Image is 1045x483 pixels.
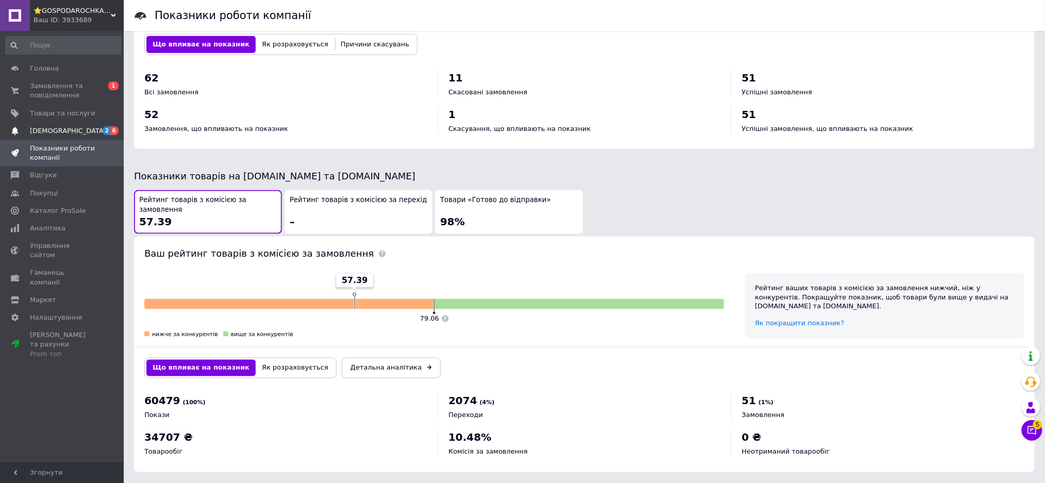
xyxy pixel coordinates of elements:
span: Успішні замовлення, що впливають на показник [742,125,914,132]
button: Що впливає на показник [146,360,256,376]
span: вище за конкурентів [231,331,293,338]
span: Товарообіг [144,448,183,456]
span: 6 [110,126,119,135]
span: Аналітика [30,224,65,233]
button: Рейтинг товарів з комісією за перехід– [285,190,433,234]
span: Покупці [30,189,58,198]
div: Рейтинг ваших товарів з комісією за замовлення нижчий, ніж у конкурентів. Покращуйте показник, що... [755,284,1014,312]
span: 10.48% [449,431,491,444]
span: Замовлення [742,411,785,419]
span: 5 [1033,420,1042,429]
span: 1 [449,108,456,121]
a: Як покращити показник? [755,320,844,327]
span: Товари «Готово до відправки» [440,195,551,205]
span: Успішні замовлення [742,88,812,96]
span: Рейтинг товарів з комісією за перехід [290,195,427,205]
span: Маркет [30,295,56,305]
span: ⭐️GOSPODAROCHKA⭐️ [34,6,111,15]
button: Як розраховується [256,360,335,376]
span: 57.39 [342,275,368,286]
span: 52 [144,108,159,121]
button: Як розраховується [256,36,335,53]
input: Пошук [5,36,121,55]
span: 34707 ₴ [144,431,193,444]
span: (1%) [759,399,774,406]
button: Що впливає на показник [146,36,256,53]
span: Гаманець компанії [30,268,95,287]
span: 57.39 [139,215,172,228]
span: Покази [144,411,170,419]
span: 98% [440,215,465,228]
span: Неотриманий товарообіг [742,448,830,456]
span: 51 [742,108,756,121]
span: Всі замовлення [144,88,198,96]
span: нижче за конкурентів [152,331,218,338]
span: 51 [742,72,756,84]
span: 2 [103,126,111,135]
span: 60479 [144,395,180,407]
span: Показники товарів на [DOMAIN_NAME] та [DOMAIN_NAME] [134,171,416,181]
span: 79.06 [420,315,439,323]
span: – [290,215,295,228]
span: Переходи [449,411,483,419]
span: 51 [742,395,756,407]
span: Показники роботи компанії [30,144,95,162]
span: 2074 [449,395,477,407]
span: 62 [144,72,159,84]
span: Товари та послуги [30,109,95,118]
button: Рейтинг товарів з комісією за замовлення57.39 [134,190,282,234]
span: Головна [30,64,59,73]
span: Комісія за замовлення [449,448,528,456]
span: 11 [449,72,463,84]
h1: Показники роботи компанії [155,9,311,22]
span: Замовлення, що впливають на показник [144,125,288,132]
span: Скасування, що впливають на показник [449,125,591,132]
span: Скасовані замовлення [449,88,527,96]
span: Управління сайтом [30,241,95,260]
span: [PERSON_NAME] та рахунки [30,330,95,359]
button: Товари «Готово до відправки»98% [435,190,583,234]
span: Відгуки [30,171,57,180]
div: Ваш ID: 3933689 [34,15,124,25]
span: Каталог ProSale [30,206,86,215]
span: Замовлення та повідомлення [30,81,95,100]
span: Ваш рейтинг товарів з комісією за замовлення [144,248,374,259]
span: Рейтинг товарів з комісією за замовлення [139,195,277,214]
span: (4%) [480,399,495,406]
span: 1 [108,81,119,90]
span: Налаштування [30,313,82,322]
a: Детальна аналітика [342,358,441,378]
span: [DEMOGRAPHIC_DATA] [30,126,106,136]
button: Чат з покупцем5 [1022,420,1042,441]
span: 0 ₴ [742,431,761,444]
div: Prom топ [30,349,95,359]
button: Причини скасувань [335,36,416,53]
span: (100%) [183,399,206,406]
